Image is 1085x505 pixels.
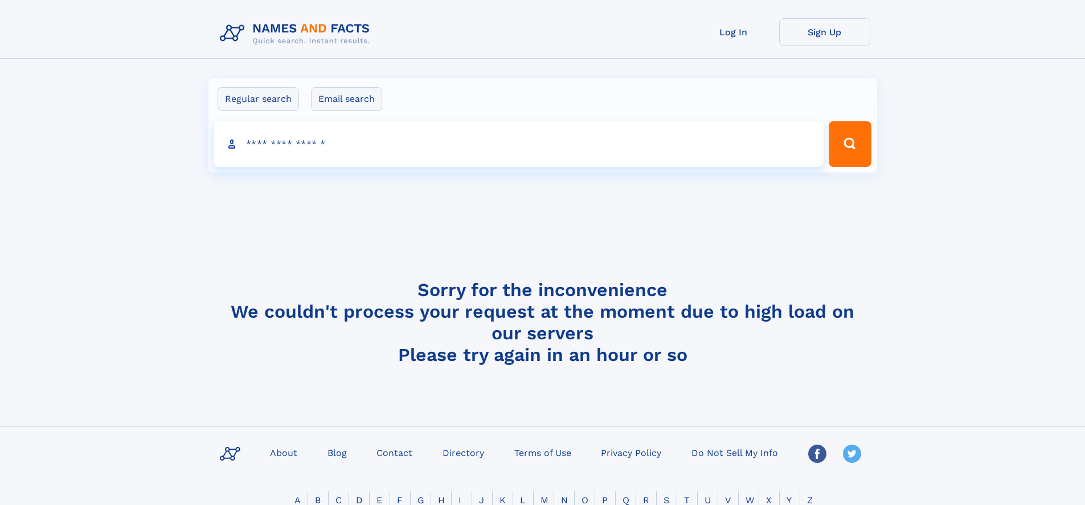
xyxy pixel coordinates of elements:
h4: Sorry for the inconvenience We couldn't process your request at the moment due to high load on ou... [215,279,870,366]
a: Sign Up [779,18,870,46]
img: Logo Names and Facts [215,18,379,49]
input: search input [214,121,824,167]
a: Terms of Use [510,444,576,461]
label: Email search [311,87,382,111]
a: Directory [438,444,489,461]
a: Contact [372,444,417,461]
a: Blog [323,444,351,461]
img: Twitter [843,445,861,463]
a: Do Not Sell My Info [687,444,783,461]
a: Log In [688,18,779,46]
button: Search Button [829,121,871,167]
a: Privacy Policy [596,444,666,461]
img: Facebook [808,445,826,463]
label: Regular search [218,87,299,111]
a: About [265,444,302,461]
